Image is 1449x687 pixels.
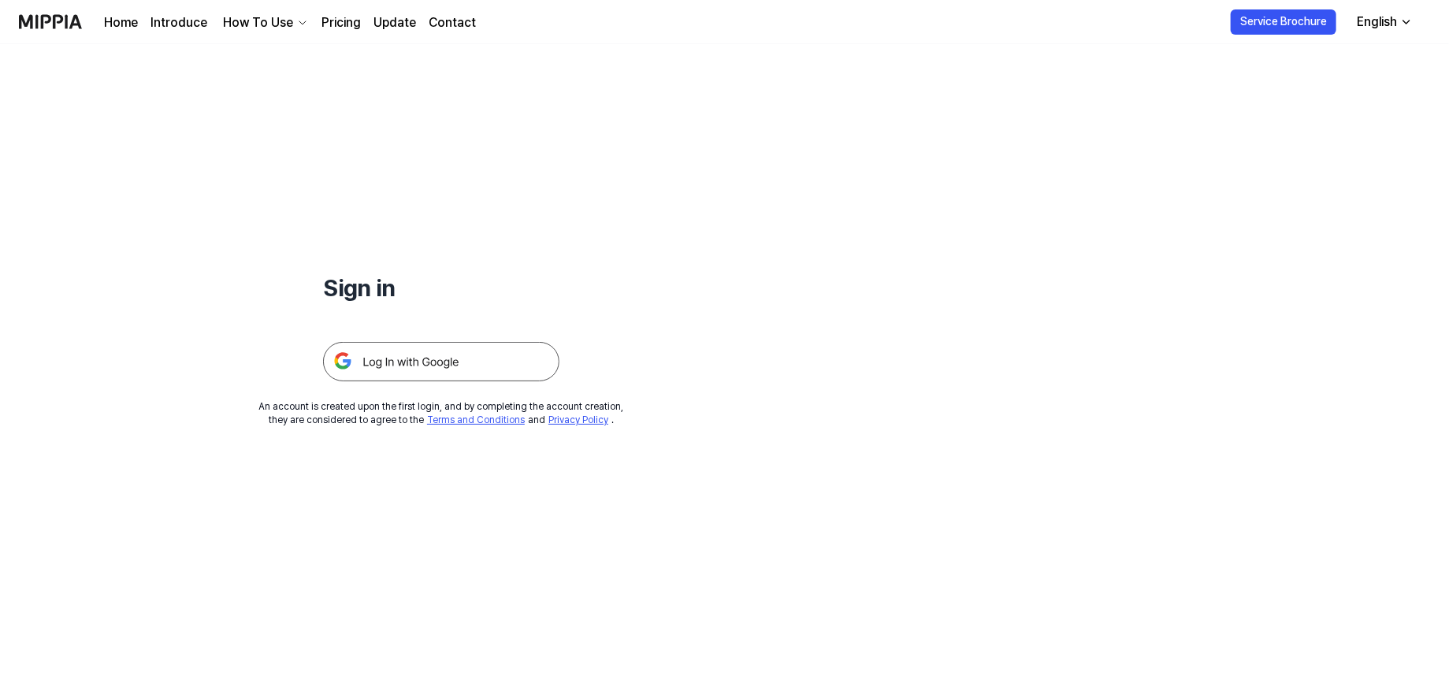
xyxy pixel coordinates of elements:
[1344,6,1422,38] button: English
[323,271,559,304] h1: Sign in
[323,342,559,381] img: 구글 로그인 버튼
[104,13,138,32] a: Home
[150,13,207,32] a: Introduce
[321,13,361,32] a: Pricing
[220,13,309,32] button: How To Use
[220,13,296,32] div: How To Use
[429,13,476,32] a: Contact
[1354,13,1400,32] div: English
[427,414,525,425] a: Terms and Conditions
[548,414,608,425] a: Privacy Policy
[373,13,416,32] a: Update
[259,400,624,427] div: An account is created upon the first login, and by completing the account creation, they are cons...
[1231,9,1336,35] button: Service Brochure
